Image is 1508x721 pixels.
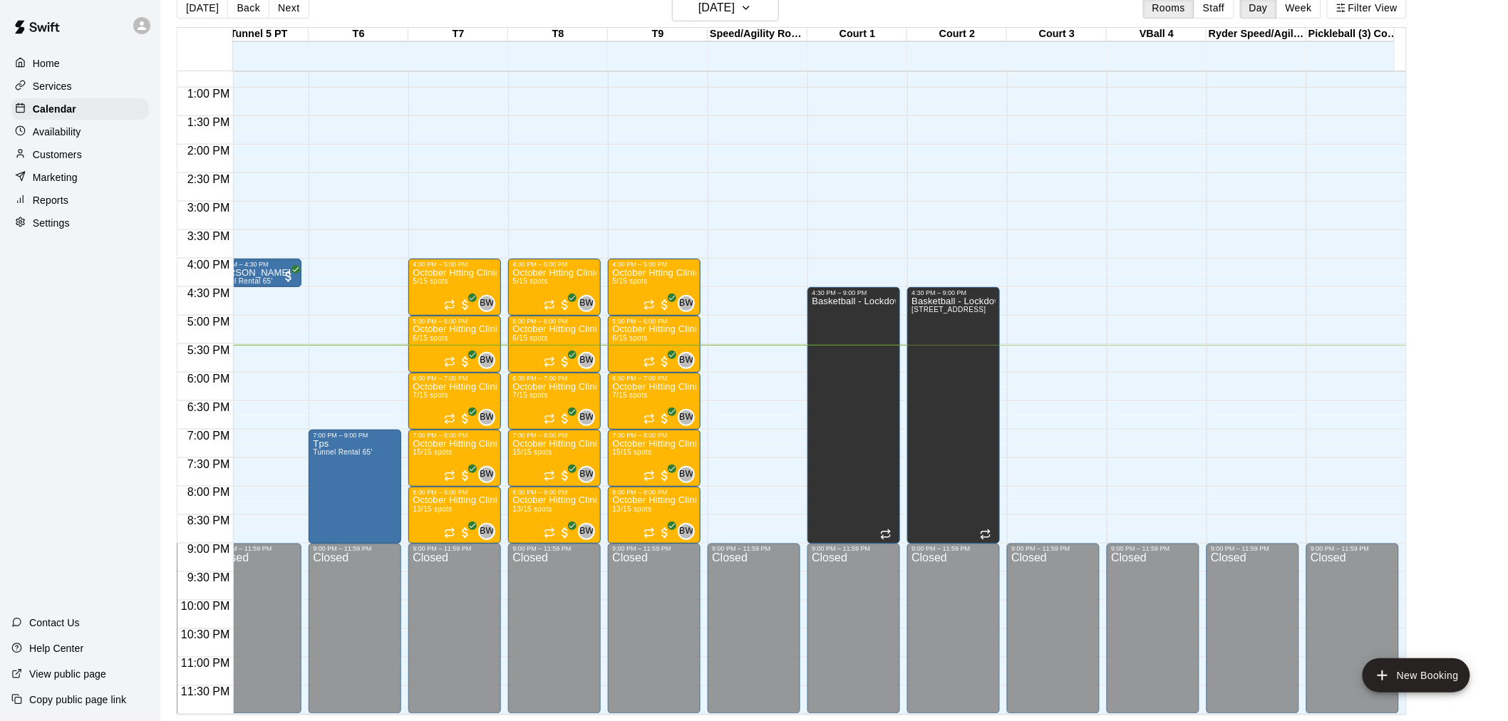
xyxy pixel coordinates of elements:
span: Recurring event [644,299,655,311]
div: T6 [309,28,408,41]
div: 9:00 PM – 11:59 PM: Closed [1107,544,1199,714]
span: 4:00 PM [184,259,234,271]
div: 7:00 PM – 8:00 PM [612,432,696,439]
span: BW [679,296,693,311]
span: All customers have paid [558,469,572,483]
span: 8:00 PM [184,487,234,499]
div: Court 3 [1007,28,1107,41]
span: 5/15 spots filled [612,277,647,285]
span: 3:30 PM [184,230,234,242]
span: BW [679,467,693,482]
div: Closed [1111,553,1195,719]
div: Closed [911,553,996,719]
p: Availability [33,125,81,139]
div: 9:00 PM – 11:59 PM: Closed [708,544,800,714]
a: Marketing [11,167,149,188]
a: Settings [11,212,149,234]
span: 15/15 spots filled [512,448,552,456]
span: Recurring event [444,527,455,539]
div: Court 1 [807,28,907,41]
div: 4:30 PM – 9:00 PM [812,289,896,296]
span: 11:30 PM [177,686,233,698]
button: add [1363,658,1470,693]
div: Tunnel 5 PT [209,28,309,41]
div: 5:00 PM – 6:00 PM [512,318,597,325]
div: Closed [413,553,497,719]
span: Recurring event [444,299,455,311]
span: Recurring event [444,356,455,368]
div: 5:00 PM – 6:00 PM: October Hitting Clinic 10u-12u [508,316,601,373]
span: Recurring event [544,356,555,368]
div: 6:00 PM – 7:00 PM [612,375,696,382]
span: 7/15 spots filled [512,391,547,399]
div: 4:00 PM – 5:00 PM [512,261,597,268]
span: BW [679,524,693,539]
div: 8:00 PM – 9:00 PM: October Hitting Clinic High School #2 [608,487,701,544]
span: All customers have paid [282,269,296,284]
div: Bobby Wilson [478,295,495,312]
span: BW [480,467,494,482]
a: Home [11,53,149,74]
div: Services [11,76,149,97]
span: 5:00 PM [184,316,234,328]
span: [STREET_ADDRESS] [911,306,986,313]
span: 4:30 PM [184,287,234,299]
div: 9:00 PM – 11:59 PM: Closed [209,544,301,714]
span: Bobby Wilson [484,352,495,369]
div: 5:00 PM – 6:00 PM [413,318,497,325]
span: BW [679,410,693,425]
span: Bobby Wilson [683,409,695,426]
div: Bobby Wilson [578,466,595,483]
div: Bobby Wilson [678,409,695,426]
span: Bobby Wilson [584,409,595,426]
div: Pickleball (3) Courts [1306,28,1406,41]
span: Bobby Wilson [683,295,695,312]
div: T8 [508,28,608,41]
span: Bobby Wilson [683,466,695,483]
span: All customers have paid [658,469,672,483]
div: 4:00 PM – 5:00 PM: October Htting Clinic 7u-9u [508,259,601,316]
p: Contact Us [29,616,80,630]
span: BW [579,353,594,368]
span: BW [480,410,494,425]
span: 6:30 PM [184,401,234,413]
div: 9:00 PM – 11:59 PM [712,546,796,553]
p: Customers [33,147,82,162]
div: 6:00 PM – 7:00 PM: October Hitting Clinic 13u-14u [608,373,701,430]
span: 7:00 PM [184,430,234,442]
div: 8:00 PM – 9:00 PM: October Hitting Clinic High School #2 [508,487,601,544]
span: Bobby Wilson [683,523,695,540]
span: Recurring event [544,413,555,425]
div: 9:00 PM – 11:59 PM: Closed [309,544,401,714]
p: Reports [33,193,68,207]
span: All customers have paid [658,412,672,426]
div: Bobby Wilson [678,466,695,483]
span: 10:30 PM [177,629,233,641]
div: 9:00 PM – 11:59 PM: Closed [1207,544,1299,714]
div: 8:00 PM – 9:00 PM [612,489,696,496]
div: 4:00 PM – 5:00 PM [413,261,497,268]
p: View public page [29,667,106,681]
span: All customers have paid [458,355,472,369]
div: 7:00 PM – 8:00 PM: October Hitting Clinic High School #1 [608,430,701,487]
span: 15/15 spots filled [413,448,452,456]
div: 6:00 PM – 7:00 PM: October Hitting Clinic 13u-14u [508,373,601,430]
div: Closed [812,553,896,719]
span: 7/15 spots filled [413,391,448,399]
div: 7:00 PM – 9:00 PM [313,432,397,439]
div: 9:00 PM – 11:59 PM: Closed [1306,544,1399,714]
span: BW [579,467,594,482]
div: Bobby Wilson [478,523,495,540]
div: 5:00 PM – 6:00 PM [612,318,696,325]
span: 1:00 PM [184,88,234,100]
div: Closed [313,553,397,719]
div: 9:00 PM – 11:59 PM [512,546,597,553]
div: 7:00 PM – 8:00 PM [512,432,597,439]
span: All customers have paid [558,412,572,426]
p: Marketing [33,170,78,185]
div: Availability [11,121,149,142]
div: 9:00 PM – 11:59 PM [1311,546,1395,553]
div: Bobby Wilson [578,352,595,369]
